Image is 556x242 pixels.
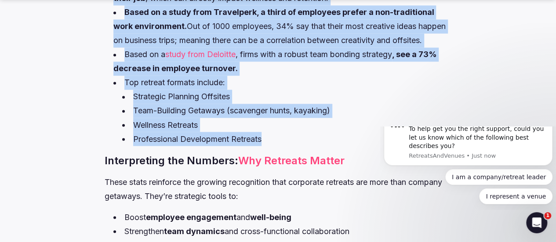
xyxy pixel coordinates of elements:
li: Team-Building Getaways (scavenger hunts, kayaking) [122,104,452,118]
a: study from Deloitte [165,50,236,59]
li: Professional Development Retreats [122,132,452,146]
iframe: Intercom live chat [526,212,547,233]
strong: team dynamics [164,226,225,235]
a: Why Retreats Matter [238,154,345,166]
li: Wellness Retreats [122,118,452,132]
li: Based on a , firms with a robust team bonding strategy [113,47,452,76]
p: These stats reinforce the growing recognition that corporate retreats are more than company getaw... [105,175,452,203]
button: Quick reply: I represent a venue [99,62,172,78]
strong: well-being [250,212,291,221]
span: 1 [544,212,551,219]
strong: Based on a study from Travelperk, a third of employees prefer a non-traditional work environment. [113,7,434,31]
h3: Interpreting the Numbers: [105,153,452,168]
li: Strategic Planning Offsites [122,90,452,104]
iframe: Intercom notifications message [380,126,556,209]
li: Strengthen and cross-functional collaboration [113,224,452,238]
li: Top retreat formats include: [113,76,452,146]
strong: employee engagement [146,212,236,221]
li: Boost and [113,210,452,224]
li: Out of 1000 employees, 34% say that their most creative ideas happen on business trips; meaning t... [113,5,452,47]
p: Message from RetreatsAndVenues, sent Just now [29,25,166,33]
div: Quick reply options [4,43,172,78]
button: Quick reply: I am a company/retreat leader [65,43,172,58]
